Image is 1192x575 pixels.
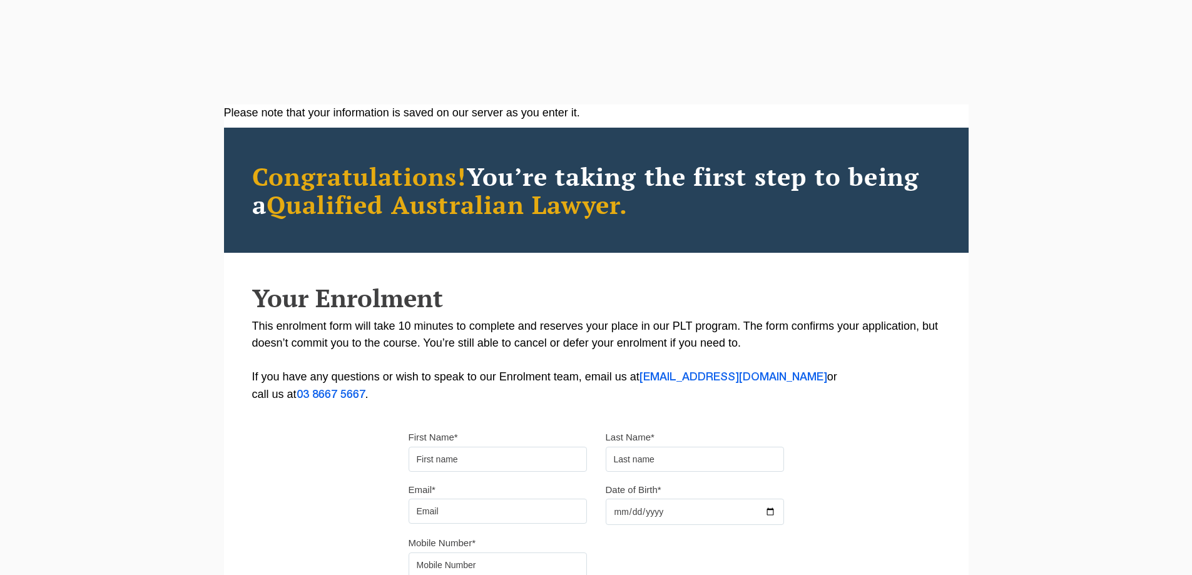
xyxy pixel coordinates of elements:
input: First name [409,447,587,472]
label: Mobile Number* [409,537,476,549]
p: This enrolment form will take 10 minutes to complete and reserves your place in our PLT program. ... [252,318,940,404]
label: Last Name* [606,431,655,444]
label: Email* [409,484,436,496]
h2: Your Enrolment [252,284,940,312]
input: Last name [606,447,784,472]
div: Please note that your information is saved on our server as you enter it. [224,104,969,121]
label: Date of Birth* [606,484,661,496]
label: First Name* [409,431,458,444]
h2: You’re taking the first step to being a [252,162,940,218]
span: Congratulations! [252,160,467,193]
span: Qualified Australian Lawyer. [267,188,628,221]
a: [EMAIL_ADDRESS][DOMAIN_NAME] [639,372,827,382]
a: 03 8667 5667 [297,390,365,400]
input: Email [409,499,587,524]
